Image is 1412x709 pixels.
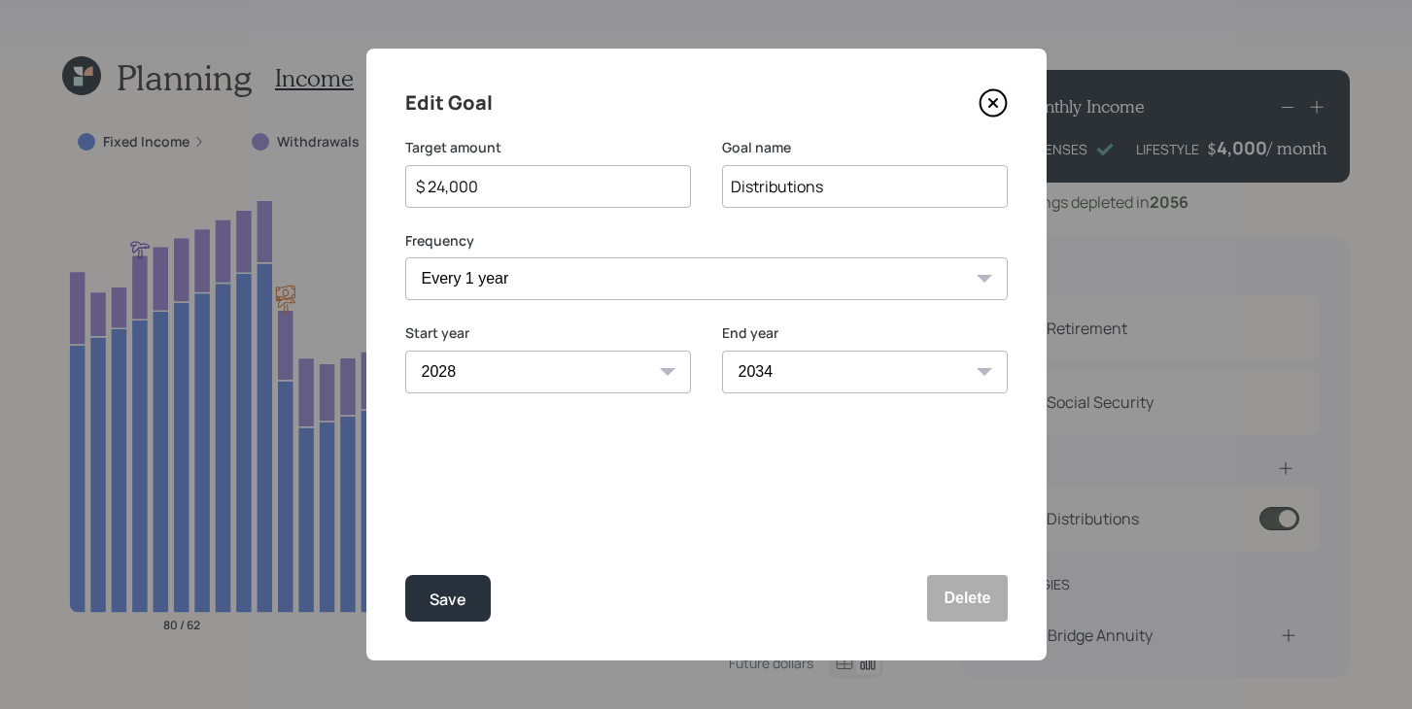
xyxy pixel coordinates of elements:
[927,575,1007,622] button: Delete
[405,323,691,343] label: Start year
[405,231,1008,251] label: Frequency
[722,138,1008,157] label: Goal name
[722,323,1008,343] label: End year
[405,138,691,157] label: Target amount
[405,87,493,118] h4: Edit Goal
[430,587,466,613] div: Save
[405,575,491,622] button: Save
